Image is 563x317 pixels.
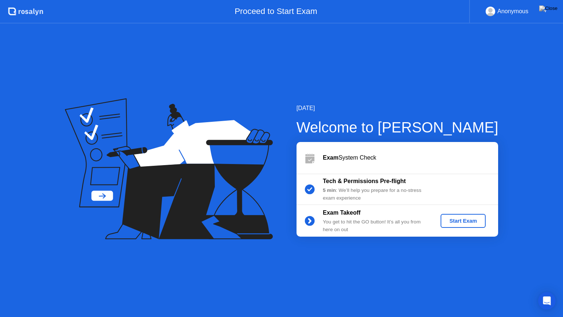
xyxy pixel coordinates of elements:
div: Anonymous [497,7,529,16]
b: Exam [323,154,339,161]
div: : We’ll help you prepare for a no-stress exam experience [323,187,428,202]
button: Start Exam [441,214,486,228]
b: 5 min [323,187,336,193]
b: Exam Takeoff [323,209,361,216]
div: System Check [323,153,498,162]
div: [DATE] [297,104,498,113]
b: Tech & Permissions Pre-flight [323,178,406,184]
div: Welcome to [PERSON_NAME] [297,116,498,138]
div: Start Exam [444,218,483,224]
div: Open Intercom Messenger [538,292,556,310]
img: Close [539,6,558,11]
div: You get to hit the GO button! It’s all you from here on out [323,218,428,233]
